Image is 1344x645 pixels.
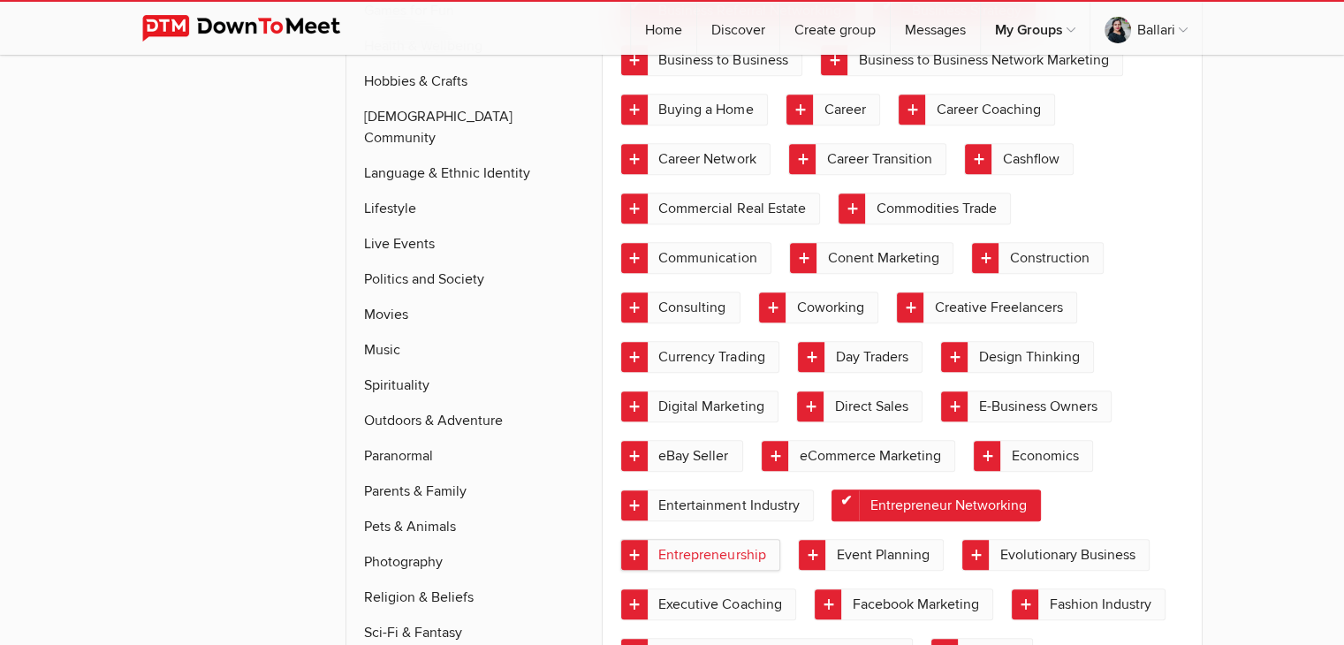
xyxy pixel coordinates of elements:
[346,544,603,580] a: Photography
[780,2,890,55] a: Create group
[961,539,1150,571] a: Evolutionary Business
[964,143,1074,175] a: Cashflow
[697,2,779,55] a: Discover
[898,94,1055,125] a: Career Coaching
[940,341,1094,373] a: Design Thinking
[346,580,603,615] a: Religion & Beliefs
[346,403,603,438] a: Outdoors & Adventure
[346,226,603,262] a: Live Events
[620,94,768,125] a: Buying a Home
[896,292,1077,323] a: Creative Freelancers
[971,242,1104,274] a: Construction
[838,193,1011,224] a: Commodities Trade
[346,368,603,403] a: Spirituality
[891,2,980,55] a: Messages
[631,2,696,55] a: Home
[798,539,944,571] a: Event Planning
[346,474,603,509] a: Parents & Family
[346,509,603,544] a: Pets & Animals
[346,332,603,368] a: Music
[796,391,923,422] a: Direct Sales
[142,15,368,42] img: DownToMeet
[620,242,771,274] a: Communication
[814,588,993,620] a: Facebook Marketing
[346,64,603,99] a: Hobbies & Crafts
[973,440,1093,472] a: Economics
[620,44,802,76] a: Business to Business
[346,297,603,332] a: Movies
[620,341,779,373] a: Currency Trading
[788,143,946,175] a: Career Transition
[346,191,603,226] a: Lifestyle
[620,143,771,175] a: Career Network
[346,156,603,191] a: Language & Ethnic Identity
[620,489,814,521] a: Entertainment Industry
[620,539,780,571] a: Entrepreneurship
[620,440,743,472] a: eBay Seller
[758,292,878,323] a: Coworking
[761,440,955,472] a: eCommerce Marketing
[797,341,923,373] a: Day Traders
[346,99,603,156] a: [DEMOGRAPHIC_DATA] Community
[786,94,880,125] a: Career
[620,292,740,323] a: Consulting
[1090,2,1202,55] a: Ballari
[346,438,603,474] a: Paranormal
[346,262,603,297] a: Politics and Society
[820,44,1123,76] a: Business to Business Network Marketing
[620,588,796,620] a: Executive Coaching
[620,391,778,422] a: Digital Marketing
[1011,588,1166,620] a: Fashion Industry
[789,242,953,274] a: Conent Marketing
[981,2,1090,55] a: My Groups
[831,489,1041,521] a: Entrepreneur Networking
[620,193,820,224] a: Commercial Real Estate
[940,391,1112,422] a: E-Business Owners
